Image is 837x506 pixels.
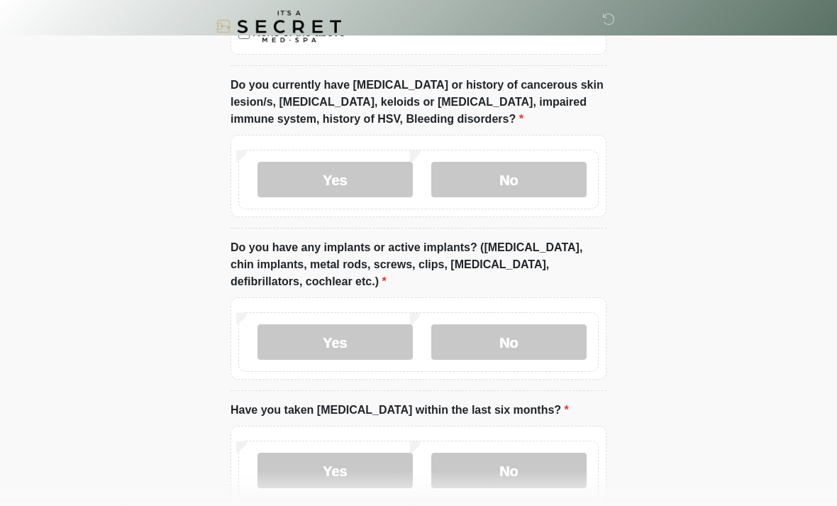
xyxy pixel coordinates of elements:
[431,163,587,198] label: No
[231,240,606,291] label: Do you have any implants or active implants? ([MEDICAL_DATA], chin implants, metal rods, screws, ...
[216,11,341,43] img: It's A Secret Med Spa Logo
[231,77,606,128] label: Do you currently have [MEDICAL_DATA] or history of cancerous skin lesion/s, [MEDICAL_DATA], keloi...
[257,325,413,361] label: Yes
[231,402,569,419] label: Have you taken [MEDICAL_DATA] within the last six months?
[431,325,587,361] label: No
[431,453,587,489] label: No
[257,163,413,198] label: Yes
[257,453,413,489] label: Yes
